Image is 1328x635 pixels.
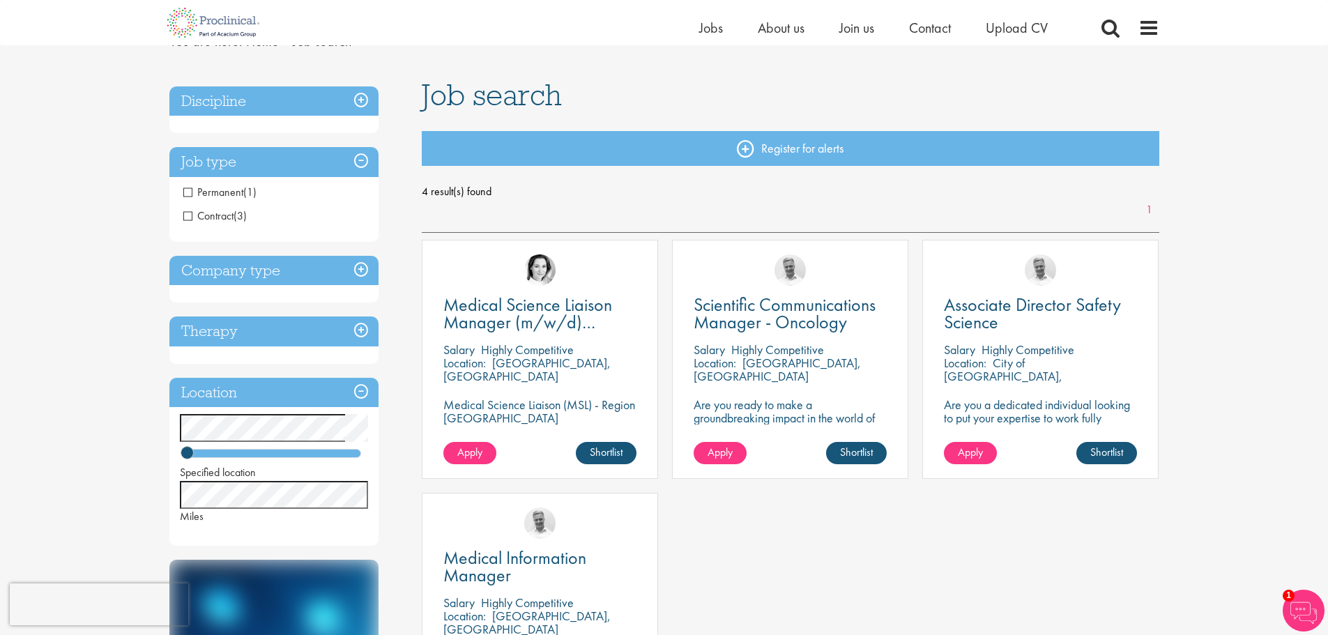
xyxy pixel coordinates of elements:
p: Are you a dedicated individual looking to put your expertise to work fully flexibly in a remote p... [944,398,1137,464]
a: Jobs [699,19,723,37]
span: Associate Director Safety Science [944,293,1121,334]
h3: Therapy [169,316,379,346]
span: (1) [243,185,257,199]
span: Medical Information Manager [443,546,586,587]
a: Medical Science Liaison Manager (m/w/d) Nephrologie [443,296,636,331]
p: [GEOGRAPHIC_DATA], [GEOGRAPHIC_DATA] [694,355,861,384]
span: Scientific Communications Manager - Oncology [694,293,876,334]
span: 4 result(s) found [422,181,1159,202]
a: Apply [443,442,496,464]
span: Location: [694,355,736,371]
p: Highly Competitive [481,595,574,611]
span: Salary [443,595,475,611]
span: Location: [944,355,986,371]
span: Specified location [180,465,256,480]
p: Highly Competitive [982,342,1074,358]
a: Register for alerts [422,131,1159,166]
p: City of [GEOGRAPHIC_DATA], [GEOGRAPHIC_DATA] [944,355,1062,397]
span: Salary [944,342,975,358]
a: Apply [944,442,997,464]
a: Scientific Communications Manager - Oncology [694,296,887,331]
h3: Location [169,378,379,408]
span: Location: [443,608,486,624]
span: (3) [234,208,247,223]
img: Greta Prestel [524,254,556,286]
p: Highly Competitive [481,342,574,358]
a: Upload CV [986,19,1048,37]
a: Shortlist [1076,442,1137,464]
h3: Job type [169,147,379,177]
iframe: reCAPTCHA [10,583,188,625]
span: Contract [183,208,234,223]
img: Joshua Bye [524,507,556,539]
img: Chatbot [1283,590,1325,632]
h3: Company type [169,256,379,286]
p: [GEOGRAPHIC_DATA], [GEOGRAPHIC_DATA] [443,355,611,384]
span: Permanent [183,185,257,199]
span: Medical Science Liaison Manager (m/w/d) Nephrologie [443,293,612,351]
h3: Discipline [169,86,379,116]
span: Salary [443,342,475,358]
a: Shortlist [576,442,636,464]
span: Location: [443,355,486,371]
img: Joshua Bye [1025,254,1056,286]
span: 1 [1283,590,1295,602]
a: Apply [694,442,747,464]
p: Highly Competitive [731,342,824,358]
span: Contract [183,208,247,223]
a: Join us [839,19,874,37]
span: Apply [958,445,983,459]
a: Medical Information Manager [443,549,636,584]
span: Salary [694,342,725,358]
a: Associate Director Safety Science [944,296,1137,331]
span: Job search [422,76,562,114]
span: Apply [457,445,482,459]
a: Shortlist [826,442,887,464]
a: About us [758,19,804,37]
a: Contact [909,19,951,37]
span: Miles [180,509,204,523]
p: Are you ready to make a groundbreaking impact in the world of biotechnology? Join a growing compa... [694,398,887,464]
a: 1 [1139,202,1159,218]
img: Joshua Bye [774,254,806,286]
span: Permanent [183,185,243,199]
span: Apply [708,445,733,459]
p: Medical Science Liaison (MSL) - Region [GEOGRAPHIC_DATA] [443,398,636,424]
